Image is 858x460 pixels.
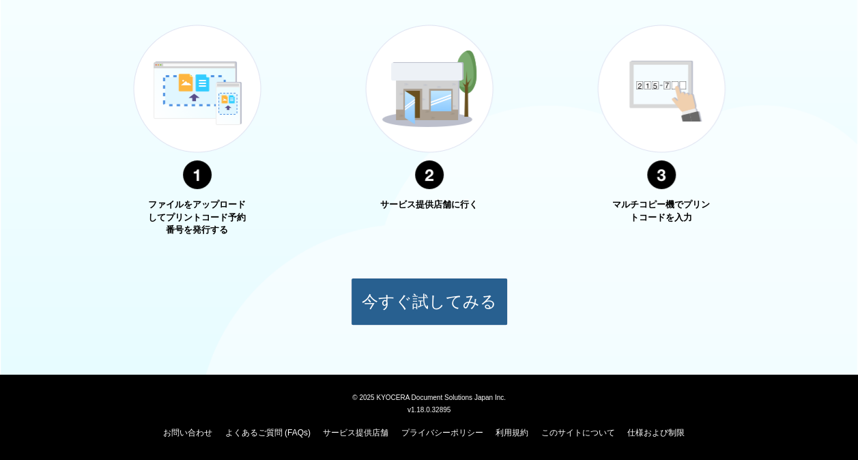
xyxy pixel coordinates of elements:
[627,428,685,437] a: 仕様および制限
[401,428,483,437] a: プライバシーポリシー
[407,405,451,414] span: v1.18.0.32895
[163,428,212,437] a: お問い合わせ
[225,428,311,437] a: よくあるご質問 (FAQs)
[496,428,528,437] a: 利用規約
[378,199,481,212] p: サービス提供店舗に行く
[323,428,388,437] a: サービス提供店舗
[541,428,614,437] a: このサイトについて
[351,278,508,326] button: 今すぐ試してみる
[146,199,248,237] p: ファイルをアップロードしてプリントコード予約番号を発行する
[610,199,713,224] p: マルチコピー機でプリントコードを入力
[352,392,506,401] span: © 2025 KYOCERA Document Solutions Japan Inc.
